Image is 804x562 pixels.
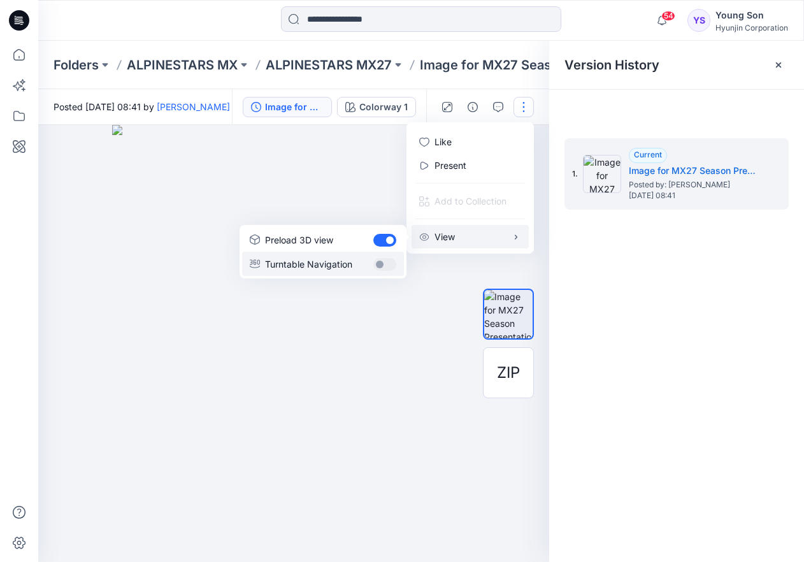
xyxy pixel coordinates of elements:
p: Turntable Navigation [265,257,352,271]
span: Version History [564,57,659,73]
span: ZIP [497,361,520,384]
div: YS [687,9,710,32]
p: Like [434,135,452,148]
p: Preload 3D view [265,233,333,247]
a: Folders [54,56,99,74]
a: ALPINESTARS MX27 [266,56,392,74]
img: Image for MX27 Season Presentation [484,290,533,338]
div: Hyunjin Corporation [715,23,788,32]
div: Young Son [715,8,788,23]
button: Details [463,97,483,117]
h5: Image for MX27 Season Presentation [629,163,756,178]
img: Image for MX27 Season Presentation [583,155,621,193]
span: Posted [DATE] 08:41 by [54,100,230,113]
button: Close [773,60,784,70]
div: Image for MX27 Season Presentation [265,100,324,114]
span: 1. [572,168,578,180]
span: [DATE] 08:41 [629,191,756,200]
span: 54 [661,11,675,21]
p: View [434,230,455,243]
a: Present [434,159,466,172]
a: [PERSON_NAME] [157,101,230,112]
span: Current [634,150,662,159]
a: ALPINESTARS MX [127,56,238,74]
button: Image for MX27 Season Presentation [243,97,332,117]
span: Posted by: Miranda Gang [629,178,756,191]
div: Colorway 1 [359,100,408,114]
p: Image for MX27 Season Presentation [420,56,579,74]
button: Colorway 1 [337,97,416,117]
img: eyJhbGciOiJIUzI1NiIsImtpZCI6IjAiLCJzbHQiOiJzZXMiLCJ0eXAiOiJKV1QifQ.eyJkYXRhIjp7InR5cGUiOiJzdG9yYW... [112,125,475,562]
